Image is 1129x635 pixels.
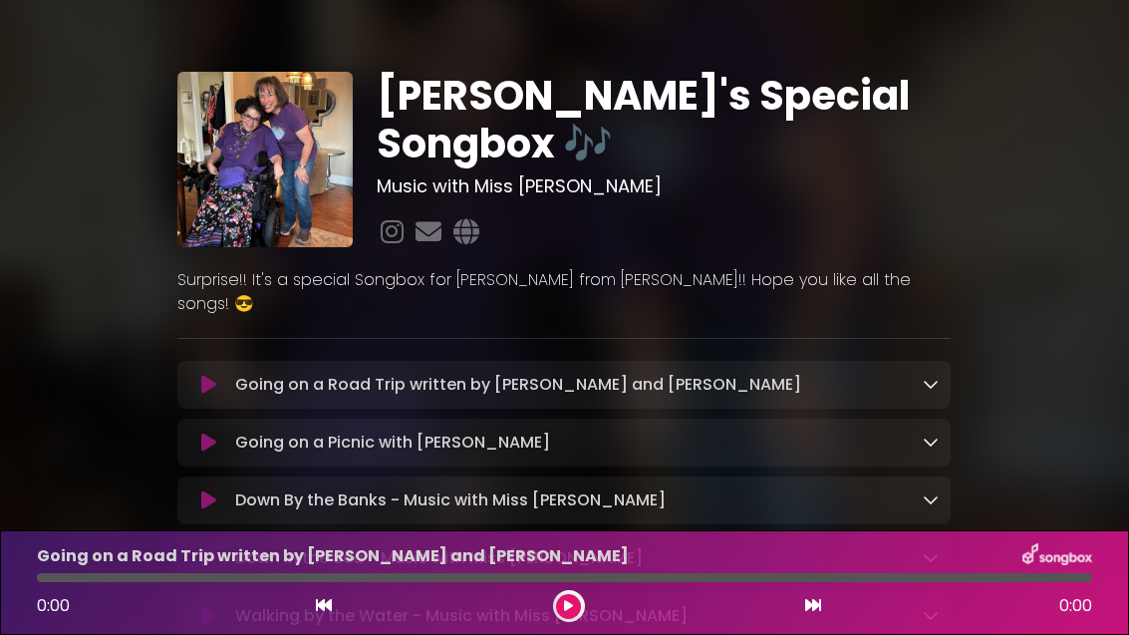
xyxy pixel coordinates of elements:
h1: [PERSON_NAME]'s Special Songbox 🎶 [377,72,951,167]
img: songbox-logo-white.png [1022,543,1092,569]
span: 0:00 [37,594,70,617]
h3: Music with Miss [PERSON_NAME] [377,175,951,197]
p: Going on a Road Trip written by [PERSON_NAME] and [PERSON_NAME] [235,373,801,397]
img: DpsALNU4Qse55zioNQQO [177,72,353,247]
span: 0:00 [1059,594,1092,618]
p: Down By the Banks - Music with Miss [PERSON_NAME] [235,488,666,512]
p: Going on a Picnic with [PERSON_NAME] [235,431,550,455]
p: Surprise!! It's a special Songbox for [PERSON_NAME] from [PERSON_NAME]!! Hope you like all the so... [177,268,951,316]
p: Going on a Road Trip written by [PERSON_NAME] and [PERSON_NAME] [37,544,629,568]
